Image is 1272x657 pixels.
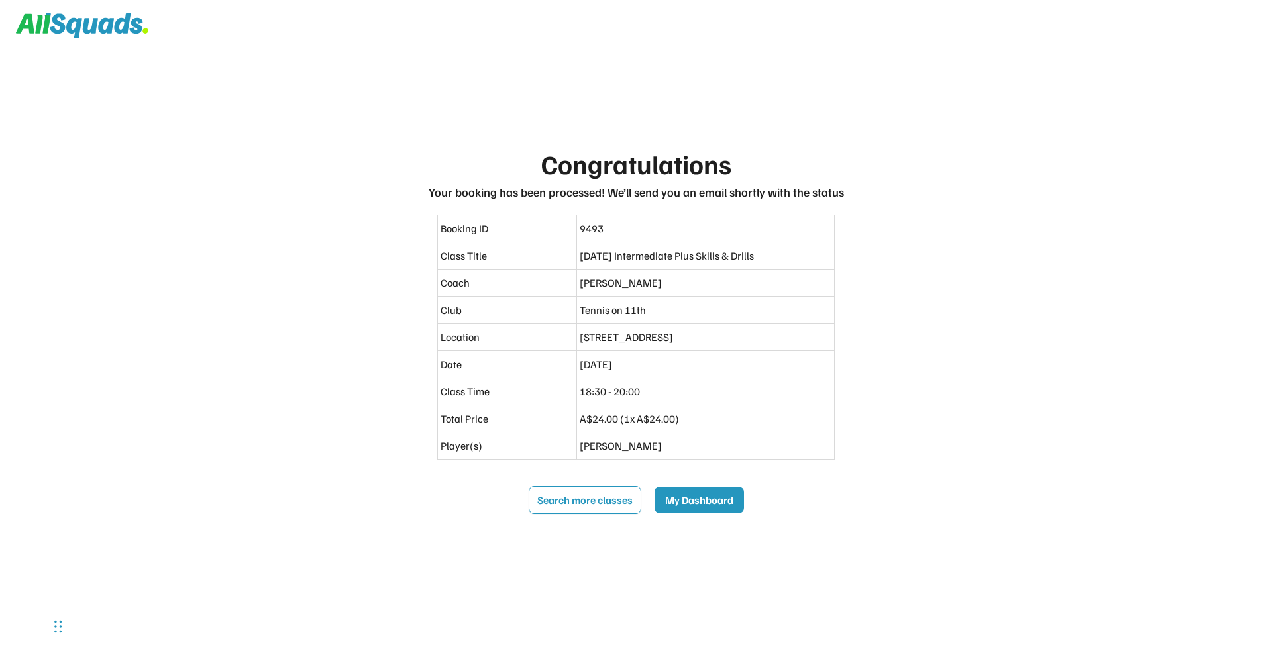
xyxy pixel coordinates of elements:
[580,411,831,427] div: A$24.00 (1x A$24.00)
[529,486,641,514] button: Search more classes
[580,302,831,318] div: Tennis on 11th
[580,438,831,454] div: [PERSON_NAME]
[580,329,831,345] div: [STREET_ADDRESS]
[441,248,574,264] div: Class Title
[441,329,574,345] div: Location
[441,438,574,454] div: Player(s)
[441,275,574,291] div: Coach
[655,487,744,513] button: My Dashboard
[541,144,731,183] div: Congratulations
[441,221,574,236] div: Booking ID
[580,356,831,372] div: [DATE]
[429,183,844,201] div: Your booking has been processed! We’ll send you an email shortly with the status
[16,13,148,38] img: Squad%20Logo.svg
[580,248,831,264] div: [DATE] Intermediate Plus Skills & Drills
[441,411,574,427] div: Total Price
[580,275,831,291] div: [PERSON_NAME]
[441,356,574,372] div: Date
[580,221,831,236] div: 9493
[441,383,574,399] div: Class Time
[580,383,831,399] div: 18:30 - 20:00
[441,302,574,318] div: Club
